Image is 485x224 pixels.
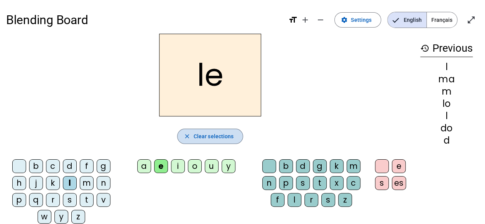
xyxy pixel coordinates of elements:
[296,176,310,190] div: s
[97,159,110,173] div: g
[296,159,310,173] div: d
[154,159,168,173] div: e
[71,210,85,224] div: z
[304,193,318,207] div: r
[392,159,406,173] div: e
[420,124,473,133] div: do
[29,176,43,190] div: j
[271,193,284,207] div: f
[313,12,328,28] button: Decrease font size
[194,132,234,141] span: Clear selections
[29,159,43,173] div: b
[288,15,298,25] mat-icon: format_size
[63,176,77,190] div: l
[298,12,313,28] button: Increase font size
[420,87,473,96] div: m
[347,176,360,190] div: c
[351,15,372,25] span: Settings
[38,210,51,224] div: w
[313,159,327,173] div: g
[63,193,77,207] div: s
[392,176,406,190] div: es
[420,44,429,53] mat-icon: history
[321,193,335,207] div: s
[420,62,473,72] div: l
[375,176,389,190] div: s
[222,159,235,173] div: y
[171,159,185,173] div: i
[80,176,94,190] div: m
[301,15,310,25] mat-icon: add
[262,176,276,190] div: n
[420,99,473,108] div: lo
[80,159,94,173] div: f
[159,34,261,116] h2: le
[338,193,352,207] div: z
[137,159,151,173] div: a
[387,12,457,28] mat-button-toggle-group: Language selection
[420,136,473,145] div: d
[313,176,327,190] div: t
[347,159,360,173] div: m
[97,193,110,207] div: v
[184,133,191,140] mat-icon: close
[46,193,60,207] div: r
[279,159,293,173] div: b
[63,159,77,173] div: d
[420,40,473,57] h3: Previous
[334,12,381,28] button: Settings
[316,15,325,25] mat-icon: remove
[279,176,293,190] div: p
[12,176,26,190] div: h
[467,15,476,25] mat-icon: open_in_full
[288,193,301,207] div: l
[188,159,202,173] div: o
[330,159,344,173] div: k
[330,176,344,190] div: x
[46,159,60,173] div: c
[46,176,60,190] div: k
[341,16,348,23] mat-icon: settings
[97,176,110,190] div: n
[54,210,68,224] div: y
[80,193,94,207] div: t
[177,129,243,144] button: Clear selections
[205,159,219,173] div: u
[12,193,26,207] div: p
[29,193,43,207] div: q
[427,12,457,28] span: Français
[6,8,282,32] h1: Blending Board
[420,75,473,84] div: ma
[388,12,426,28] span: English
[420,111,473,121] div: l
[464,12,479,28] button: Enter full screen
